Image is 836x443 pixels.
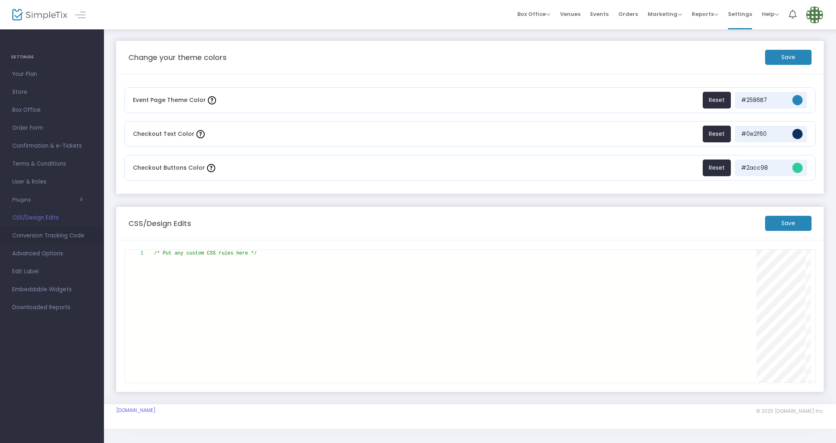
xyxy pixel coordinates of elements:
span: Marketing [648,10,682,18]
label: Checkout Text Color [133,128,207,140]
m-button: Save [765,216,812,231]
textarea: Editor content;Press Alt+F1 for Accessibility Options. [154,250,154,257]
span: Reports [692,10,718,18]
kendo-colorpicker: #2586b7 [788,94,803,106]
span: Edit Label [12,266,92,277]
h4: SETTINGS [11,49,93,65]
label: Event Page Theme Color [133,94,218,106]
span: Advanced Options [12,248,92,259]
span: Events [590,4,609,24]
label: Checkout Buttons Color [133,162,217,174]
kendo-colorpicker: #2acc98 [788,162,803,174]
img: question-mark [208,96,216,104]
span: #0e2f60 [739,130,788,138]
div: 1 [129,250,143,257]
button: Reset [703,92,731,109]
img: question-mark [207,164,215,172]
span: Embeddable Widgets [12,284,92,295]
button: Reset [703,126,731,142]
span: Help [762,10,779,18]
span: Box Office [12,105,92,115]
span: Store [12,87,92,97]
m-button: Save [765,50,812,65]
span: Settings [728,4,752,24]
span: User & Roles [12,177,92,187]
span: Your Plan [12,69,92,80]
img: question-mark [196,130,205,138]
span: CSS/Design Edits [12,213,92,223]
span: Confirmation & e-Tickets [12,141,92,151]
kendo-colorpicker: #0e2f60 [788,128,803,140]
span: Conversion Tracking Code [12,230,92,241]
m-panel-title: Change your theme colors [128,52,227,63]
span: Orders [618,4,638,24]
span: Venues [560,4,580,24]
m-panel-title: CSS/Design Edits [128,218,191,229]
button: Plugins [12,197,83,203]
span: © 2025 [DOMAIN_NAME] Inc. [756,408,824,414]
span: #2acc98 [739,164,788,172]
a: [DOMAIN_NAME] [116,407,156,414]
span: Downloaded Reports [12,302,92,313]
span: #2586B7 [739,96,788,104]
span: Order Form [12,123,92,133]
span: Box Office [517,10,550,18]
button: Reset [703,159,731,176]
span: Terms & Conditions [12,159,92,169]
span: /* Put any custom CSS rules here */ [154,250,257,256]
